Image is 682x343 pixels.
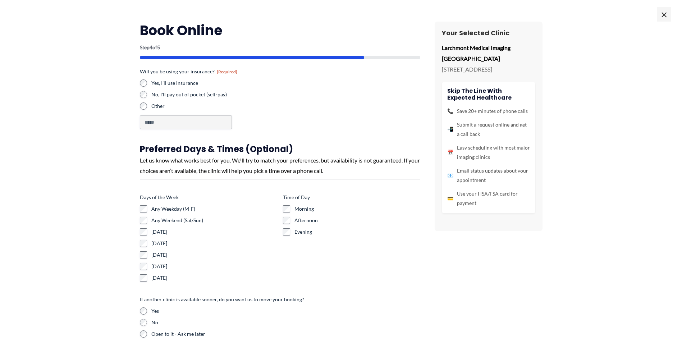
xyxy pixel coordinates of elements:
label: Evening [294,228,420,235]
span: 4 [150,44,152,50]
label: Yes [151,307,420,315]
span: 📧 [447,171,453,180]
label: Afternoon [294,217,420,224]
div: Let us know what works best for you. We'll try to match your preferences, but availability is not... [140,155,420,176]
input: Other Choice, please specify [140,115,232,129]
legend: If another clinic is available sooner, do you want us to move your booking? [140,296,304,303]
span: × [657,7,671,22]
label: Yes, I'll use insurance [151,79,277,87]
h2: Book Online [140,22,420,39]
span: 💳 [447,194,453,203]
p: Step of [140,45,420,50]
label: Morning [294,205,420,212]
li: Easy scheduling with most major imaging clinics [447,143,530,162]
li: Submit a request online and get a call back [447,120,530,139]
label: [DATE] [151,251,277,259]
label: Open to it - Ask me later [151,330,420,338]
label: [DATE] [151,263,277,270]
span: 📞 [447,106,453,116]
label: Any Weekday (M-F) [151,205,277,212]
span: (Required) [217,69,237,74]
label: [DATE] [151,274,277,282]
span: 📲 [447,125,453,134]
label: No, I'll pay out of pocket (self-pay) [151,91,277,98]
label: [DATE] [151,240,277,247]
label: Any Weekend (Sat/Sun) [151,217,277,224]
legend: Time of Day [283,194,310,201]
h3: Your Selected Clinic [442,29,535,37]
p: [STREET_ADDRESS] [442,64,535,75]
label: [DATE] [151,228,277,235]
li: Use your HSA/FSA card for payment [447,189,530,208]
h4: Skip the line with Expected Healthcare [447,87,530,101]
li: Email status updates about your appointment [447,166,530,185]
p: Larchmont Medical Imaging [GEOGRAPHIC_DATA] [442,42,535,64]
legend: Will you be using your insurance? [140,68,237,75]
legend: Days of the Week [140,194,179,201]
span: 📅 [447,148,453,157]
label: Other [151,102,277,110]
li: Save 20+ minutes of phone calls [447,106,530,116]
label: No [151,319,420,326]
span: 5 [157,44,160,50]
h3: Preferred Days & Times (Optional) [140,143,420,155]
